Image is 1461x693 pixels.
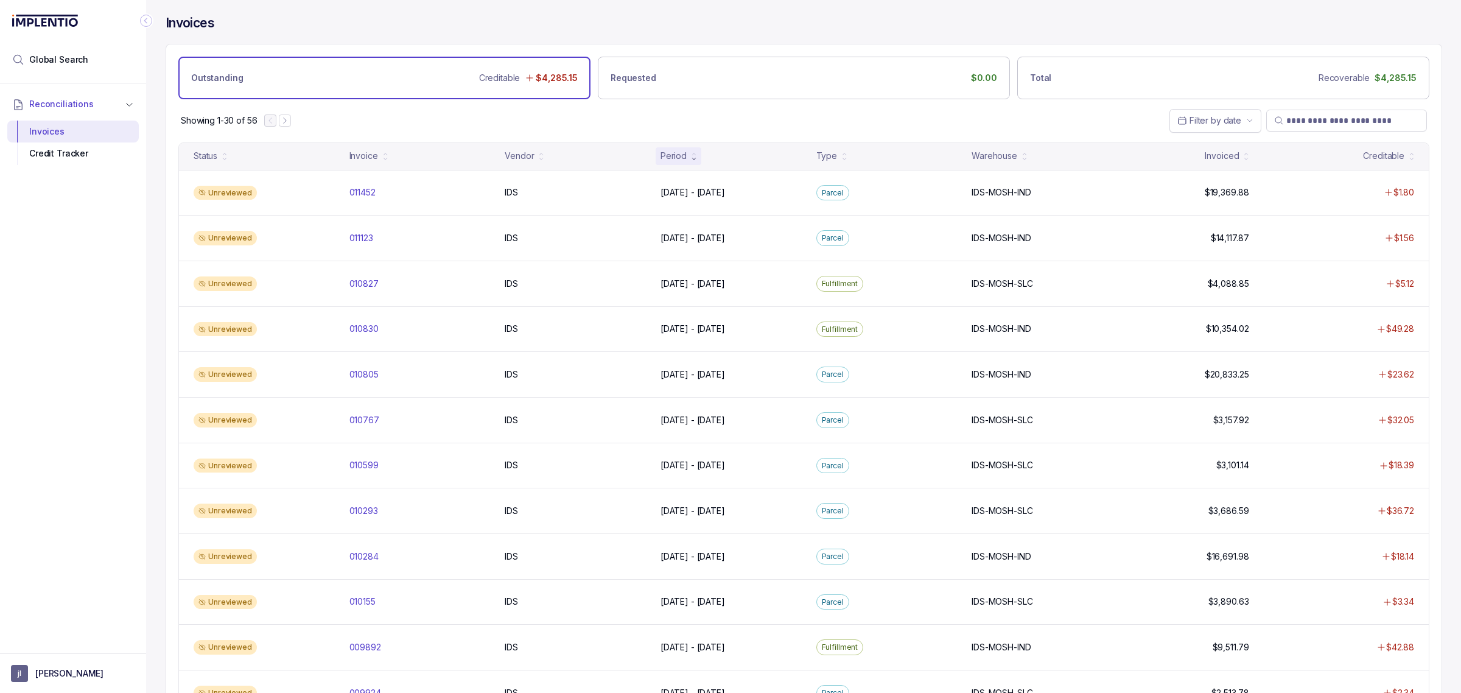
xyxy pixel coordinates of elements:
p: IDS [505,641,518,653]
p: $20,833.25 [1205,368,1249,381]
p: IDS [505,323,518,335]
p: IDS [505,505,518,517]
p: 010827 [349,278,379,290]
p: 010830 [349,323,379,335]
div: Invoice [349,150,378,162]
div: Type [816,150,837,162]
p: IDS-MOSH-IND [972,323,1031,335]
p: IDS-MOSH-SLC [972,596,1032,608]
div: Invoiced [1205,150,1239,162]
div: Unreviewed [194,186,257,200]
p: IDS-MOSH-IND [972,368,1031,381]
p: 010767 [349,414,379,426]
div: Period [660,150,687,162]
p: [PERSON_NAME] [35,667,103,680]
p: $4,088.85 [1208,278,1249,290]
div: Warehouse [972,150,1017,162]
p: [DATE] - [DATE] [660,186,725,199]
p: [DATE] - [DATE] [660,232,725,244]
p: [DATE] - [DATE] [660,505,725,517]
p: [DATE] - [DATE] [660,596,725,608]
p: Parcel [822,551,844,563]
p: Parcel [822,232,844,244]
span: Global Search [29,54,88,66]
div: Unreviewed [194,595,257,610]
p: 010293 [349,505,378,517]
p: IDS-MOSH-IND [972,551,1031,563]
p: Parcel [822,414,844,426]
p: $1.80 [1393,186,1414,199]
p: IDS-MOSH-IND [972,186,1031,199]
div: Unreviewed [194,322,257,337]
p: $16,691.98 [1207,551,1249,563]
p: IDS [505,596,518,608]
div: Credit Tracker [17,142,129,164]
p: $19,369.88 [1205,186,1249,199]
div: Unreviewed [194,459,257,473]
div: Invoices [17,121,129,142]
p: $1.56 [1394,232,1414,244]
p: $10,354.02 [1206,323,1249,335]
div: Collapse Icon [139,13,153,28]
div: Creditable [1363,150,1404,162]
p: $3.34 [1392,596,1414,608]
button: User initials[PERSON_NAME] [11,665,135,682]
p: IDS-MOSH-SLC [972,459,1032,471]
p: $4,285.15 [536,72,578,84]
p: Total [1030,72,1051,84]
span: Filter by date [1189,115,1241,125]
p: Requested [611,72,656,84]
p: $42.88 [1386,641,1414,653]
p: $0.00 [971,72,997,84]
p: Fulfillment [822,278,858,290]
p: IDS-MOSH-SLC [972,278,1032,290]
p: [DATE] - [DATE] [660,368,725,381]
p: Parcel [822,368,844,381]
p: IDS [505,186,518,199]
p: $3,686.59 [1208,505,1249,517]
p: $14,117.87 [1211,232,1249,244]
p: $23.62 [1387,368,1414,381]
p: IDS [505,459,518,471]
p: 010599 [349,459,379,471]
p: Parcel [822,460,844,472]
p: IDS-MOSH-SLC [972,505,1032,517]
p: 010155 [349,596,376,608]
p: 010805 [349,368,379,381]
p: IDS-MOSH-IND [972,232,1031,244]
div: Unreviewed [194,549,257,564]
p: $3,101.14 [1216,459,1249,471]
p: Showing 1-30 of 56 [181,114,257,127]
p: $18.39 [1389,459,1414,471]
p: Outstanding [191,72,243,84]
p: $32.05 [1387,414,1414,426]
div: Vendor [505,150,534,162]
p: 011123 [349,232,373,244]
p: Recoverable [1319,72,1370,84]
div: Unreviewed [194,640,257,655]
span: Reconciliations [29,98,94,110]
p: Fulfillment [822,323,858,336]
div: Status [194,150,217,162]
p: $18.14 [1391,551,1414,563]
p: [DATE] - [DATE] [660,641,725,653]
p: [DATE] - [DATE] [660,414,725,426]
p: [DATE] - [DATE] [660,278,725,290]
search: Date Range Picker [1177,114,1241,127]
div: Remaining page entries [181,114,257,127]
p: Fulfillment [822,641,858,653]
p: IDS [505,278,518,290]
button: Next Page [279,114,291,127]
p: $3,890.63 [1208,596,1249,608]
p: [DATE] - [DATE] [660,459,725,471]
p: 009892 [349,641,381,653]
p: $5.12 [1395,278,1414,290]
div: Unreviewed [194,367,257,382]
p: $49.28 [1386,323,1414,335]
p: 010284 [349,551,379,563]
div: Unreviewed [194,276,257,291]
p: $9,511.79 [1213,641,1249,653]
span: User initials [11,665,28,682]
button: Reconciliations [7,91,139,118]
p: Parcel [822,596,844,608]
